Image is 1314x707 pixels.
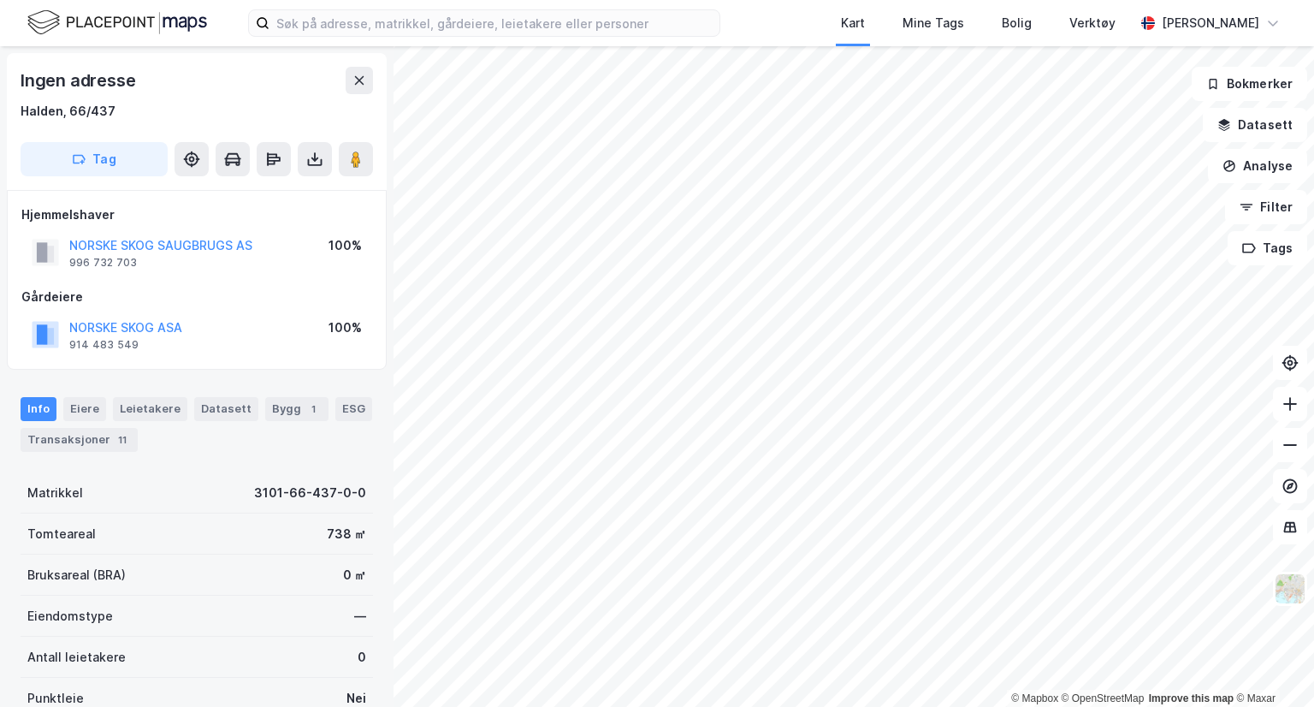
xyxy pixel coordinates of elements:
input: Søk på adresse, matrikkel, gårdeiere, leietakere eller personer [269,10,719,36]
div: Bolig [1002,13,1032,33]
iframe: Chat Widget [1228,625,1314,707]
button: Tags [1228,231,1307,265]
div: 0 ㎡ [343,565,366,585]
div: Matrikkel [27,483,83,503]
div: 100% [328,235,362,256]
button: Bokmerker [1192,67,1307,101]
div: ESG [335,397,372,421]
div: 11 [114,431,131,449]
div: Eiere [63,397,106,421]
a: Mapbox [1011,692,1058,704]
div: Hjemmelshaver [21,205,372,225]
img: Z [1274,573,1306,605]
img: logo.f888ab2527a4732fd821a326f86c7f29.svg [27,8,207,38]
div: 100% [328,318,362,338]
button: Filter [1225,190,1307,224]
div: Eiendomstype [27,606,113,627]
div: Bygg [265,397,328,421]
div: 738 ㎡ [327,524,366,544]
div: Gårdeiere [21,287,372,307]
div: Halden, 66/437 [21,101,115,122]
div: Antall leietakere [27,647,126,668]
div: Verktøy [1069,13,1116,33]
div: Bruksareal (BRA) [27,565,126,585]
div: Kart [841,13,865,33]
button: Datasett [1203,108,1307,142]
div: 914 483 549 [69,338,139,352]
a: Improve this map [1149,692,1234,704]
button: Analyse [1208,149,1307,183]
div: Leietakere [113,397,187,421]
div: 0 [358,647,366,668]
div: [PERSON_NAME] [1162,13,1259,33]
div: 3101-66-437-0-0 [254,483,366,503]
div: Mine Tags [903,13,964,33]
div: Ingen adresse [21,67,139,94]
div: Info [21,397,56,421]
button: Tag [21,142,168,176]
div: Tomteareal [27,524,96,544]
div: Datasett [194,397,258,421]
div: Transaksjoner [21,428,138,452]
div: Kontrollprogram for chat [1228,625,1314,707]
div: 1 [305,401,322,418]
div: — [354,606,366,627]
div: 996 732 703 [69,256,137,270]
a: OpenStreetMap [1062,692,1145,704]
